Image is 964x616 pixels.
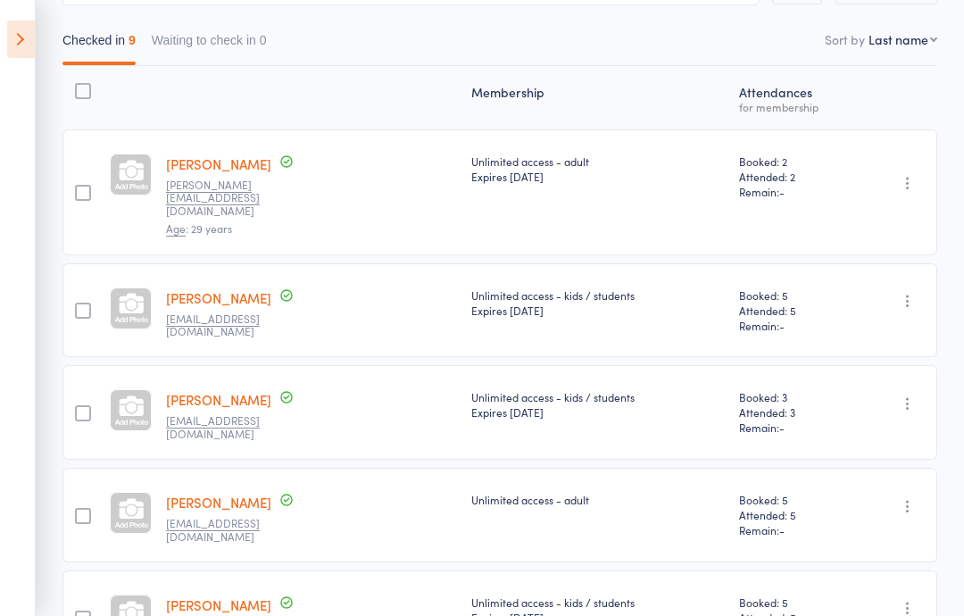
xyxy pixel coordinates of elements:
span: Booked: 2 [739,154,845,169]
span: - [779,184,785,199]
div: Unlimited access - kids / students [471,389,726,420]
a: [PERSON_NAME] [166,154,271,173]
div: Unlimited access - adult [471,492,726,507]
div: Membership [464,74,733,121]
a: [PERSON_NAME] [166,595,271,614]
div: for membership [739,101,845,112]
div: Expires [DATE] [471,404,726,420]
span: Attended: 3 [739,404,845,420]
span: Attended: 5 [739,507,845,522]
small: micahcoggan@gmail.com [166,414,282,440]
span: Booked: 5 [739,287,845,303]
div: 9 [129,33,136,47]
div: Expires [DATE] [471,303,726,318]
button: Waiting to check in0 [152,24,267,65]
button: Checked in9 [62,24,136,65]
span: Booked: 5 [739,595,845,610]
span: : 29 years [166,221,232,237]
small: carolagchappell@gmail.com [166,312,282,338]
span: Booked: 3 [739,389,845,404]
span: - [779,522,785,537]
span: Remain: [739,184,845,199]
span: Remain: [739,522,845,537]
div: Unlimited access - adult [471,154,726,184]
div: Last name [868,30,928,48]
span: - [779,420,785,435]
a: [PERSON_NAME] [166,288,271,307]
span: Booked: 5 [739,492,845,507]
span: Remain: [739,420,845,435]
span: Attended: 2 [739,169,845,184]
div: Atten­dances [732,74,852,121]
div: Unlimited access - kids / students [471,287,726,318]
a: [PERSON_NAME] [166,390,271,409]
div: Expires [DATE] [471,169,726,184]
span: Attended: 5 [739,303,845,318]
div: 0 [260,33,267,47]
span: - [779,318,785,333]
small: samuel_burns@mail.com [166,179,282,217]
label: Sort by [825,30,865,48]
span: Remain: [739,318,845,333]
a: [PERSON_NAME] [166,493,271,512]
small: padraigdspsl@gmail.com [166,517,282,543]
